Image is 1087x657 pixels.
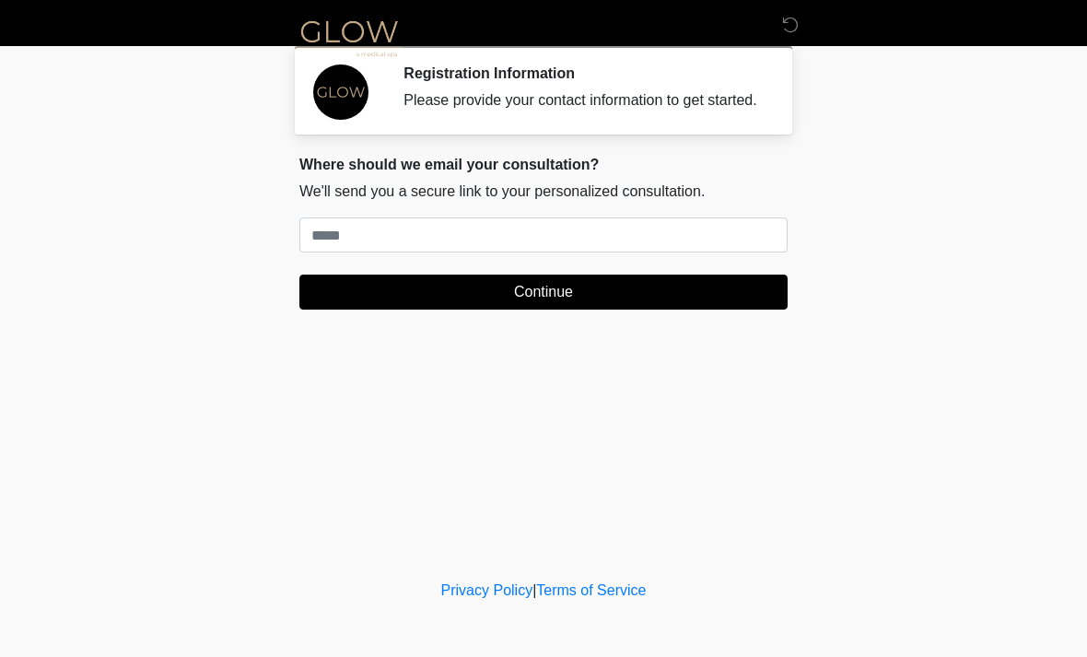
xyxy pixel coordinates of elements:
p: We'll send you a secure link to your personalized consultation. [299,181,788,203]
a: Terms of Service [536,582,646,598]
a: | [532,582,536,598]
div: Please provide your contact information to get started. [403,89,760,111]
img: Agent Avatar [313,65,368,120]
img: Glow Medical Spa Logo [281,14,417,61]
button: Continue [299,275,788,310]
a: Privacy Policy [441,582,533,598]
h2: Where should we email your consultation? [299,156,788,173]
